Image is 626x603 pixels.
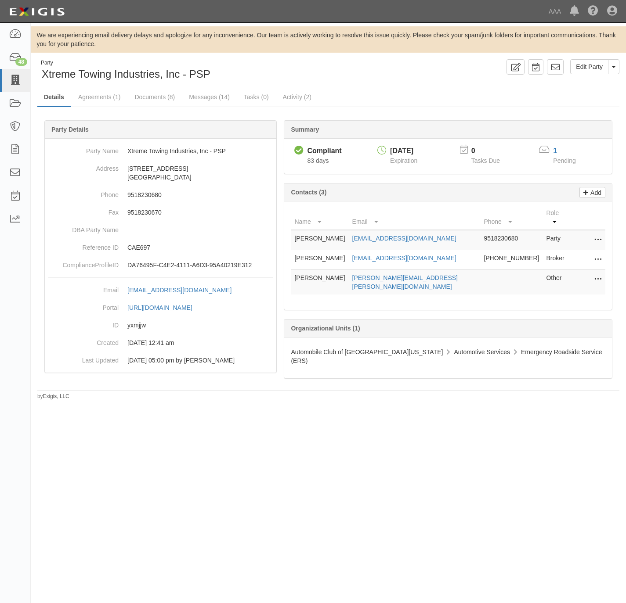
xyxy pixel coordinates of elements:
[127,261,273,269] p: DA76495F-C4E2-4111-A6D3-95A40219E312
[37,59,322,82] div: Xtreme Towing Industries, Inc - PSP
[352,274,458,290] a: [PERSON_NAME][EMAIL_ADDRESS][PERSON_NAME][DOMAIN_NAME]
[48,160,119,173] dt: Address
[579,187,605,198] a: Add
[48,352,273,369] dd: 03/25/2024 05:00 pm by Benjamin Tully
[291,126,319,133] b: Summary
[454,348,510,355] span: Automotive Services
[127,304,202,311] a: [URL][DOMAIN_NAME]
[48,352,119,365] dt: Last Updated
[480,230,543,250] td: 9518230680
[553,157,575,164] span: Pending
[48,204,273,221] dd: 9518230670
[291,189,326,196] b: Contacts (3)
[128,88,181,106] a: Documents (8)
[15,58,27,66] div: 48
[307,157,329,164] span: Since 05/29/2025
[72,88,127,106] a: Agreements (1)
[349,205,481,230] th: Email
[471,157,500,164] span: Tasks Due
[588,6,598,17] i: Help Center - Complianz
[291,230,348,250] td: [PERSON_NAME]
[48,142,273,160] dd: Xtreme Towing Industries, Inc - PSP
[237,88,275,106] a: Tasks (0)
[48,334,273,352] dd: 03/10/2023 12:41 am
[37,88,71,107] a: Details
[48,239,119,252] dt: Reference ID
[182,88,236,106] a: Messages (14)
[390,157,417,164] span: Expiration
[352,255,456,262] a: [EMAIL_ADDRESS][DOMAIN_NAME]
[42,68,210,80] span: Xtreme Towing Industries, Inc - PSP
[48,299,119,312] dt: Portal
[48,142,119,155] dt: Party Name
[480,205,543,230] th: Phone
[48,221,119,234] dt: DBA Party Name
[480,250,543,270] td: [PHONE_NUMBER]
[48,316,119,330] dt: ID
[7,4,67,20] img: logo-5460c22ac91f19d4615b14bd174203de0afe785f0fc80cf4dbbc73dc1793850b.png
[48,204,119,217] dt: Fax
[352,235,456,242] a: [EMAIL_ADDRESS][DOMAIN_NAME]
[291,325,360,332] b: Organizational Units (1)
[291,270,348,295] td: [PERSON_NAME]
[544,3,565,20] a: AAA
[127,287,241,294] a: [EMAIL_ADDRESS][DOMAIN_NAME]
[48,334,119,347] dt: Created
[291,250,348,270] td: [PERSON_NAME]
[291,205,348,230] th: Name
[294,146,304,155] i: Compliant
[48,186,273,204] dd: 9518230680
[543,270,570,295] td: Other
[43,393,69,399] a: Exigis, LLC
[390,146,417,156] div: [DATE]
[276,88,318,106] a: Activity (2)
[48,186,119,199] dt: Phone
[51,126,89,133] b: Party Details
[543,230,570,250] td: Party
[127,286,232,294] div: [EMAIL_ADDRESS][DOMAIN_NAME]
[570,59,608,74] a: Edit Party
[588,187,601,197] p: Add
[553,147,557,154] a: 1
[127,243,273,252] p: CAE697
[48,160,273,186] dd: [STREET_ADDRESS] [GEOGRAPHIC_DATA]
[471,146,511,156] p: 0
[543,250,570,270] td: Broker
[48,256,119,269] dt: ComplianceProfileID
[37,393,69,400] small: by
[543,205,570,230] th: Role
[307,146,341,156] div: Compliant
[48,281,119,294] dt: Email
[48,316,273,334] dd: yxmjjw
[31,31,626,48] div: We are experiencing email delivery delays and apologize for any inconvenience. Our team is active...
[291,348,443,355] span: Automobile Club of [GEOGRAPHIC_DATA][US_STATE]
[41,59,210,67] div: Party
